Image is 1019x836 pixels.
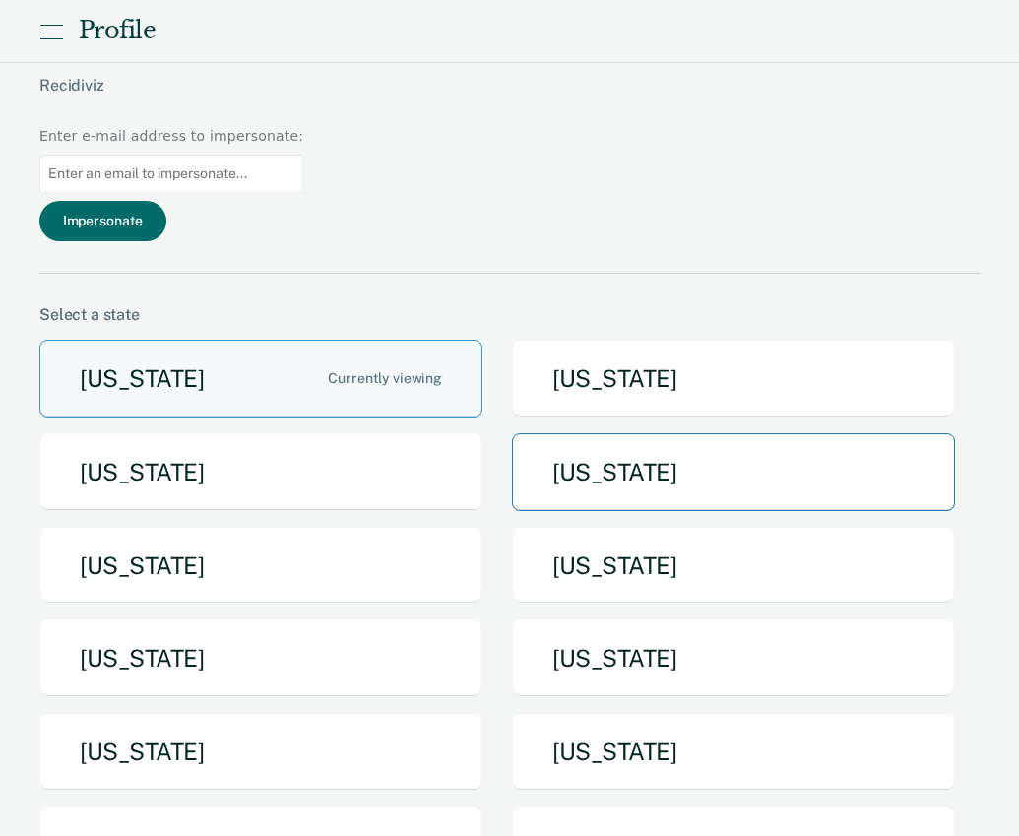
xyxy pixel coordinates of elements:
button: [US_STATE] [512,433,955,511]
div: Profile [79,17,156,45]
button: [US_STATE] [39,433,482,511]
div: Select a state [39,305,980,324]
button: [US_STATE] [39,619,482,697]
button: [US_STATE] [512,619,955,697]
input: Enter an email to impersonate... [39,155,303,193]
button: [US_STATE] [512,527,955,605]
div: Enter e-mail address to impersonate: [39,126,303,147]
div: Recidiviz [39,76,721,126]
button: [US_STATE] [512,713,955,791]
button: Impersonate [39,201,166,241]
button: [US_STATE] [39,340,482,418]
button: [US_STATE] [39,527,482,605]
button: [US_STATE] [39,713,482,791]
button: [US_STATE] [512,340,955,418]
